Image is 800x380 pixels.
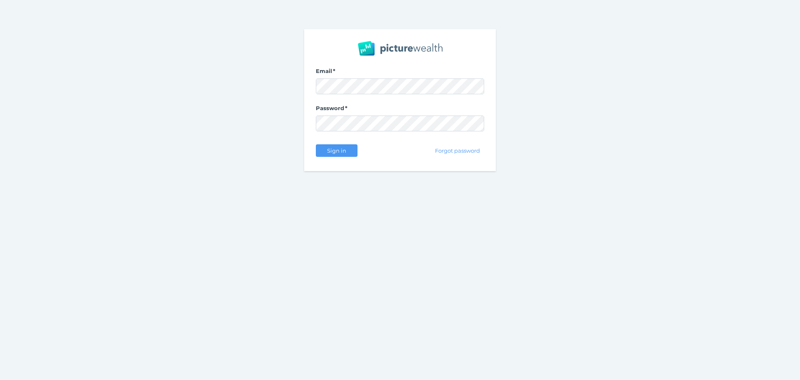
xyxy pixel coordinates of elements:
label: Password [316,105,484,116]
label: Email [316,68,484,78]
img: PW [358,41,442,56]
span: Sign in [323,147,350,154]
button: Sign in [316,144,357,157]
button: Forgot password [431,144,484,157]
span: Forgot password [432,147,484,154]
